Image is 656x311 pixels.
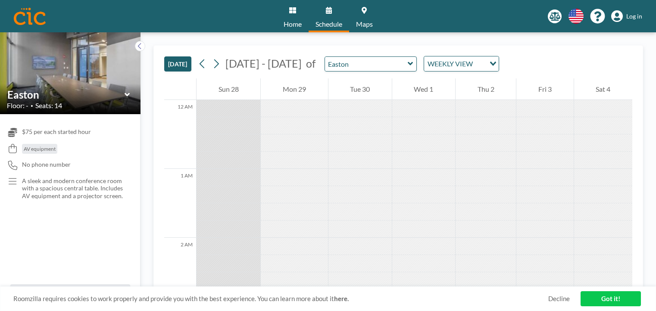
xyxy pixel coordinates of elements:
[7,88,125,101] input: Easton
[197,78,260,100] div: Sun 28
[516,78,573,100] div: Fri 3
[611,10,642,22] a: Log in
[356,21,373,28] span: Maps
[225,57,302,70] span: [DATE] - [DATE]
[14,8,46,25] img: organization-logo
[306,57,316,70] span: of
[334,295,349,302] a: here.
[328,78,392,100] div: Tue 30
[7,101,28,110] span: Floor: -
[424,56,499,71] div: Search for option
[24,146,56,152] span: AV equipment
[164,100,196,169] div: 12 AM
[22,177,123,200] p: A sleek and modern conference room with a spacious central table. Includes AV equipment and a pro...
[10,284,130,301] button: All resources
[626,12,642,20] span: Log in
[574,78,632,100] div: Sat 4
[164,169,196,238] div: 1 AM
[392,78,455,100] div: Wed 1
[31,103,33,109] span: •
[22,128,91,136] span: $75 per each started hour
[426,58,475,69] span: WEEKLY VIEW
[35,101,62,110] span: Seats: 14
[13,295,548,303] span: Roomzilla requires cookies to work properly and provide you with the best experience. You can lea...
[325,57,408,71] input: Easton
[456,78,516,100] div: Thu 2
[548,295,570,303] a: Decline
[316,21,342,28] span: Schedule
[22,161,71,168] span: No phone number
[475,58,484,69] input: Search for option
[164,56,191,72] button: [DATE]
[284,21,302,28] span: Home
[164,238,196,307] div: 2 AM
[581,291,641,306] a: Got it!
[261,78,328,100] div: Mon 29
